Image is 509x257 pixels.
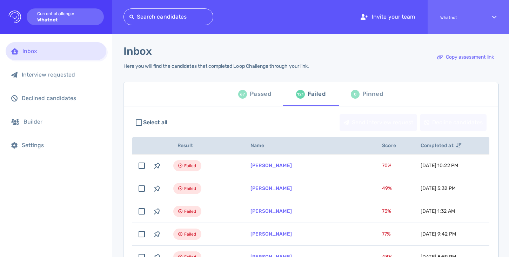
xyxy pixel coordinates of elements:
div: Here you will find the candidates that completed Loop Challenge through your link. [123,63,309,69]
span: Completed at [421,143,461,149]
span: Failed [184,207,196,216]
button: Copy assessment link [433,49,498,66]
span: 70 % [382,163,391,169]
button: Decline candidates [420,114,487,131]
span: Whatnot [440,15,480,20]
span: Failed [184,184,196,193]
span: [DATE] 9:42 PM [421,231,456,237]
span: 73 % [382,208,391,214]
a: [PERSON_NAME] [250,163,292,169]
span: [DATE] 1:32 AM [421,208,455,214]
span: Failed [184,230,196,238]
div: 0 [351,90,360,99]
div: Interview requested [22,71,101,78]
div: Passed [250,89,271,99]
span: Select all [143,118,168,127]
div: Declined candidates [22,95,101,101]
span: 77 % [382,231,391,237]
span: Name [250,143,272,149]
th: Result [165,137,242,154]
div: Settings [22,142,101,149]
span: [DATE] 5:32 PM [421,185,456,191]
div: Pinned [362,89,383,99]
div: Inbox [22,48,101,54]
span: 49 % [382,185,392,191]
span: Failed [184,162,196,170]
h1: Inbox [123,45,152,58]
div: Send interview request [340,114,417,131]
a: [PERSON_NAME] [250,231,292,237]
a: [PERSON_NAME] [250,185,292,191]
div: Copy assessment link [433,49,497,65]
div: Builder [24,118,101,125]
span: Score [382,143,404,149]
div: Decline candidates [420,114,486,131]
span: [DATE] 10:22 PM [421,163,458,169]
div: 67 [238,90,247,99]
a: [PERSON_NAME] [250,208,292,214]
div: 121 [296,90,305,99]
div: Failed [308,89,326,99]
